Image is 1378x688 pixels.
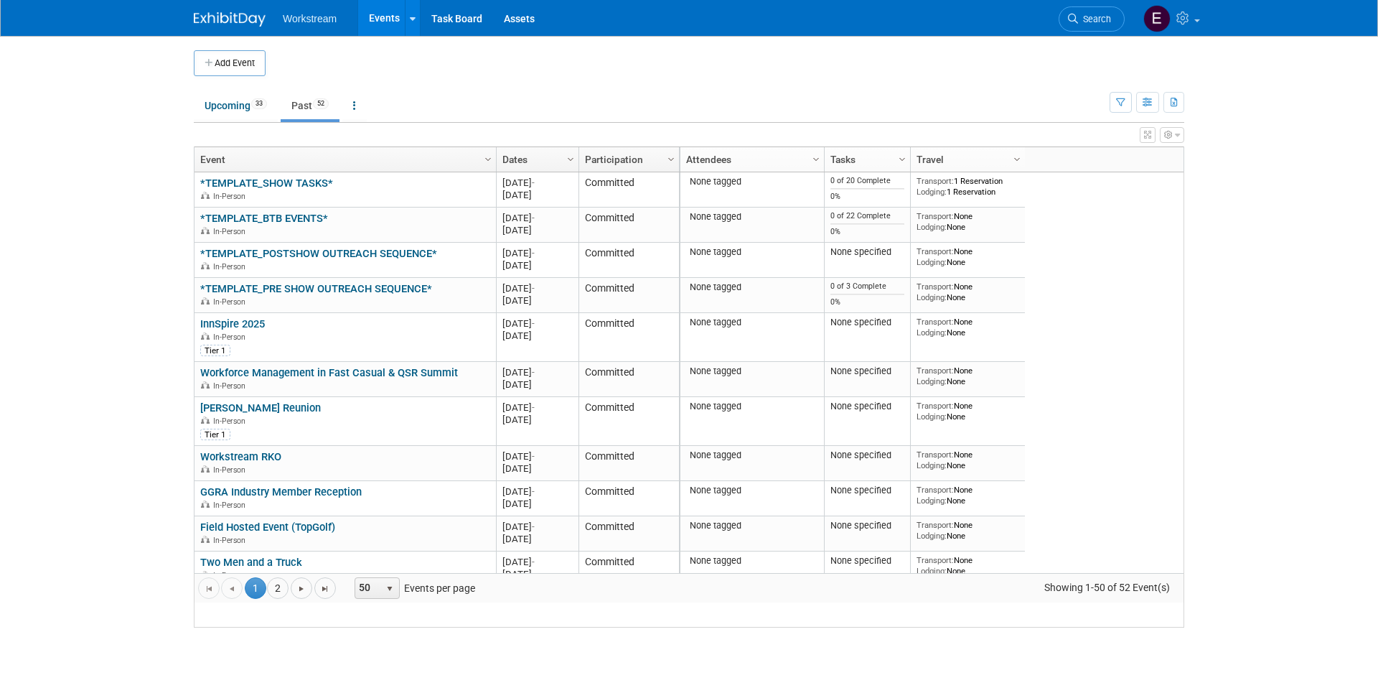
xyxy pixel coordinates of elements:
div: [DATE] [502,450,572,462]
span: Transport: [917,246,954,256]
div: 0% [830,227,905,237]
span: Transport: [917,520,954,530]
div: Tier 1 [200,345,230,356]
a: Go to the last page [314,577,336,599]
img: In-Person Event [201,571,210,578]
div: [DATE] [502,533,572,545]
span: select [384,583,395,595]
img: In-Person Event [201,262,210,269]
span: Transport: [917,450,954,460]
div: None None [917,282,1020,302]
td: Committed [578,313,679,362]
span: In-Person [213,333,250,342]
span: Lodging: [917,222,947,232]
div: None specified [830,520,905,531]
button: Add Event [194,50,266,76]
span: 52 [313,98,329,109]
img: In-Person Event [201,297,210,305]
img: Ellie Mirman [1143,5,1171,32]
td: Committed [578,362,679,397]
div: [DATE] [502,556,572,568]
div: [DATE] [502,462,572,475]
a: Workforce Management in Fast Casual & QSR Summit [200,366,458,379]
div: [DATE] [502,212,572,224]
span: Lodging: [917,292,947,302]
div: [DATE] [502,568,572,580]
td: Committed [578,446,679,481]
div: None specified [830,555,905,567]
div: None tagged [686,555,819,567]
div: [DATE] [502,366,572,378]
a: Column Settings [1010,147,1026,169]
div: [DATE] [502,224,572,236]
span: In-Person [213,465,250,475]
span: In-Person [213,297,250,307]
span: Transport: [917,555,954,565]
span: - [532,402,535,413]
a: Column Settings [481,147,497,169]
a: InnSpire 2025 [200,317,265,330]
div: None None [917,401,1020,422]
span: Lodging: [917,376,947,386]
span: - [532,367,535,378]
div: None None [917,555,1020,576]
a: 2 [267,577,289,599]
div: [DATE] [502,401,572,414]
span: Transport: [917,401,954,411]
img: In-Person Event [201,381,210,389]
div: None None [917,485,1020,506]
div: [DATE] [502,177,572,189]
div: None tagged [686,520,819,531]
img: In-Person Event [201,536,210,543]
span: - [532,557,535,567]
span: In-Person [213,227,250,236]
span: Lodging: [917,566,947,576]
div: [DATE] [502,485,572,498]
div: None None [917,366,1020,386]
div: 0 of 20 Complete [830,176,905,186]
a: Column Settings [563,147,579,169]
a: *TEMPLATE_SHOW TASKS* [200,177,333,190]
span: - [532,177,535,188]
span: Column Settings [896,154,908,165]
img: In-Person Event [201,227,210,234]
a: Travel [917,147,1016,172]
div: 0 of 3 Complete [830,282,905,292]
a: Tasks [830,147,901,172]
span: In-Person [213,381,250,391]
div: None None [917,211,1020,232]
a: Go to the first page [198,577,220,599]
span: Lodging: [917,412,947,422]
a: Attendees [686,147,815,172]
div: [DATE] [502,317,572,330]
a: Workstream RKO [200,450,281,463]
span: Workstream [283,13,337,24]
a: Upcoming33 [194,92,278,119]
a: *TEMPLATE_PRE SHOW OUTREACH SEQUENCE* [200,282,432,295]
div: [DATE] [502,498,572,510]
a: *TEMPLATE_POSTSHOW OUTREACH SEQUENCE* [200,247,437,260]
div: [DATE] [502,521,572,533]
a: Event [200,147,487,172]
div: None specified [830,246,905,258]
span: In-Person [213,536,250,545]
img: In-Person Event [201,465,210,473]
div: [DATE] [502,414,572,426]
div: None specified [830,401,905,412]
span: 33 [251,98,267,109]
span: In-Person [213,571,250,580]
div: [DATE] [502,330,572,342]
span: In-Person [213,417,250,426]
span: Column Settings [810,154,822,165]
div: None specified [830,485,905,496]
div: 0% [830,297,905,307]
td: Committed [578,481,679,516]
td: Committed [578,243,679,278]
a: GGRA Industry Member Reception [200,485,362,498]
span: - [532,213,535,223]
span: - [532,318,535,329]
div: None specified [830,450,905,461]
span: Lodging: [917,531,947,541]
div: [DATE] [502,259,572,271]
span: Column Settings [482,154,494,165]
